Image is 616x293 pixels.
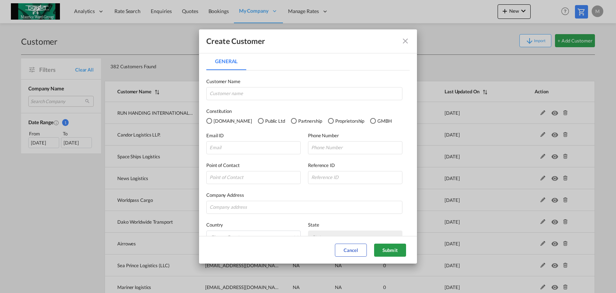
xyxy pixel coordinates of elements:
button: icon-close fg-AAA8AD [398,34,413,48]
md-radio-button: Public Ltd [258,117,285,125]
input: Email [206,141,301,154]
md-select: {{(ctrl.parent.shipperInfo.viewShipper && !ctrl.parent.shipperInfo.state) ? 'N/A' : 'State' }} [308,231,402,244]
label: Customer Name [206,78,402,85]
div: Create Customer [206,36,266,46]
label: Country [206,221,301,228]
input: Customer name [206,87,402,100]
label: Reference ID [308,162,402,169]
md-tab-item: General [206,53,246,70]
md-pagination-wrapper: Use the left and right arrow keys to navigate between tabs [206,53,254,70]
label: Constitution [206,107,410,115]
md-icon: icon-close fg-AAA8AD [401,37,410,45]
label: State [308,221,402,228]
md-radio-button: Proprietorship [328,117,365,125]
md-radio-button: Partnership [291,117,322,125]
input: Reference ID [308,171,402,184]
label: Point of Contact [206,162,301,169]
md-radio-button: GMBH [370,117,392,125]
button: Submit [374,244,406,257]
md-dialog: General General ... [199,29,417,264]
label: Email ID [206,132,301,139]
label: Phone Number [308,132,402,139]
button: Cancel [335,244,367,257]
md-select: {{(ctrl.parent.shipperInfo.viewShipper && !ctrl.parent.shipperInfo.country) ? 'N/A' : 'Choose Cou... [206,231,301,244]
input: Company address [206,201,402,214]
input: Phone Number [308,141,402,154]
label: Company Address [206,191,402,199]
md-radio-button: Pvt.Ltd [206,117,252,125]
input: Point of Contact [206,171,301,184]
